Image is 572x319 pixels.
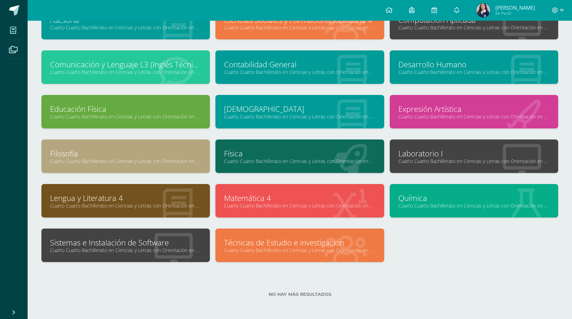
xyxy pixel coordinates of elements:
a: Cuarto Cuarto Bachillerato en Ciencias y Letras con Orientación en Computación "A" [398,202,550,209]
a: Cuarto Cuarto Bachillerato en Ciencias y Letras con Orientación en Computación "A" [398,113,550,120]
a: Lengua y Literatura 4 [50,193,201,203]
a: Cuarto Cuarto Bachillerato en Ciencias y Letras con Orientación en Computación "A" [50,158,201,164]
a: Cuarto Cuarto Bachillerato en Ciencias y Letras con Orientación en Computación "A" [224,113,375,120]
a: [DEMOGRAPHIC_DATA] [224,104,375,114]
a: Cuarto Cuarto Bachillerato en Ciencias y Letras con Orientación en Computación "A" [224,247,375,253]
a: Técnicas de Estudio e investigación [224,237,375,248]
a: Física [224,148,375,159]
a: Expresión Artística [398,104,550,114]
a: Comunicación y Lenguaje L3 (Inglés Técnico) 4 [50,59,201,70]
label: No hay más resultados [41,292,558,297]
a: Cuarto Cuarto Bachillerato en Ciencias y Letras con Orientación en Computación "A" [50,202,201,209]
a: Cuarto Cuarto Bachillerato en Ciencias y Letras con Orientación en Computación "A" [224,24,375,31]
a: Cuarto Cuarto Bachillerato en Ciencias y Letras con Orientación en Computación "A" [398,24,550,31]
a: Matemática 4 [224,193,375,203]
a: Contabilidad General [224,59,375,70]
a: Cuarto Cuarto Bachillerato en Ciencias y Letras con Orientación en Computación "A" [50,69,201,75]
a: Desarrollo Humano [398,59,550,70]
span: Mi Perfil [495,10,535,16]
a: Cuarto Cuarto Bachillerato en Ciencias y Letras con Orientación en Computación "A" [398,69,550,75]
a: Cuarto Cuarto Bachillerato en Ciencias y Letras con Orientación en Computación "A" [398,158,550,164]
a: Cuarto Cuarto Bachillerato en Ciencias y Letras con Orientación en Computación "A" [50,247,201,253]
a: Química [398,193,550,203]
a: Cuarto Cuarto Bachillerato en Ciencias y Letras con Orientación en Computación "A" [50,113,201,120]
a: Filosofía [50,148,201,159]
a: Educación Física [50,104,201,114]
a: Cuarto Cuarto Bachillerato en Ciencias y Letras con Orientación en Computación "A" [50,24,201,31]
a: Cuarto Cuarto Bachillerato en Ciencias y Letras con Orientación en Computación "A" [224,69,375,75]
a: Cuarto Cuarto Bachillerato en Ciencias y Letras con Orientación en Computación "A" [224,202,375,209]
a: Sistemas e Instalación de Software [50,237,201,248]
a: Laboratorio I [398,148,550,159]
span: [PERSON_NAME] [495,4,535,11]
a: Cuarto Cuarto Bachillerato en Ciencias y Letras con Orientación en Computación "A" [224,158,375,164]
img: c933e16aefa5ae42cda2e6902df54c58.png [476,3,490,17]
